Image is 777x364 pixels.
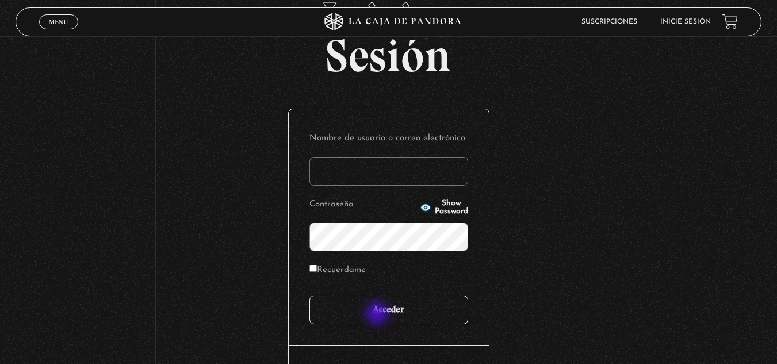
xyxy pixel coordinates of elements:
span: Cerrar [45,28,72,36]
label: Contraseña [309,196,416,214]
label: Nombre de usuario o correo electrónico [309,130,468,148]
label: Recuérdame [309,262,366,279]
span: Menu [49,18,68,25]
span: Show Password [435,200,468,216]
a: Inicie sesión [660,18,711,25]
input: Recuérdame [309,265,317,272]
input: Acceder [309,296,468,324]
a: Suscripciones [581,18,637,25]
a: View your shopping cart [722,14,738,29]
button: Show Password [420,200,468,216]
